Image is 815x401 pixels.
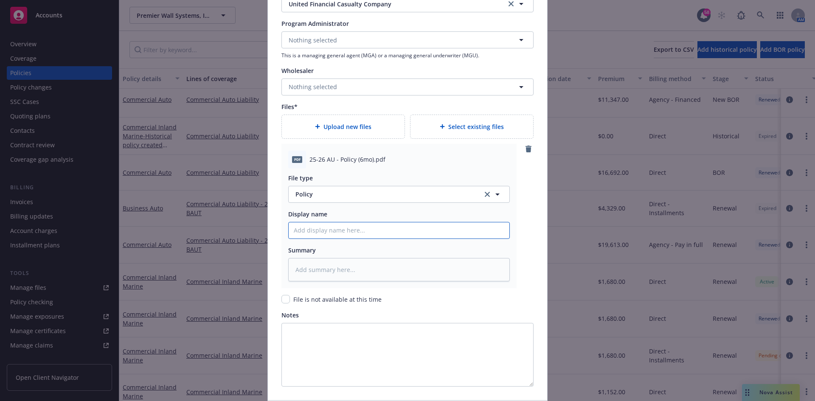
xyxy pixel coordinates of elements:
[289,222,509,238] input: Add display name here...
[281,115,405,139] div: Upload new files
[309,155,385,164] span: 25-26 AU - Policy (6mo).pdf
[410,115,534,139] div: Select existing files
[448,122,504,131] span: Select existing files
[289,82,337,91] span: Nothing selected
[288,186,510,203] button: Policyclear selection
[323,122,371,131] span: Upload new files
[281,20,349,28] span: Program Administrator
[281,52,534,59] span: This is a managing general agent (MGA) or a managing general underwriter (MGU).
[289,36,337,45] span: Nothing selected
[281,67,314,75] span: Wholesaler
[288,210,327,218] span: Display name
[281,103,298,111] span: Files*
[288,246,316,254] span: Summary
[281,311,299,319] span: Notes
[292,156,302,163] span: pdf
[295,190,473,199] span: Policy
[482,189,492,199] a: clear selection
[293,295,382,303] span: File is not available at this time
[281,31,534,48] button: Nothing selected
[288,174,313,182] span: File type
[281,79,534,95] button: Nothing selected
[523,144,534,154] a: remove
